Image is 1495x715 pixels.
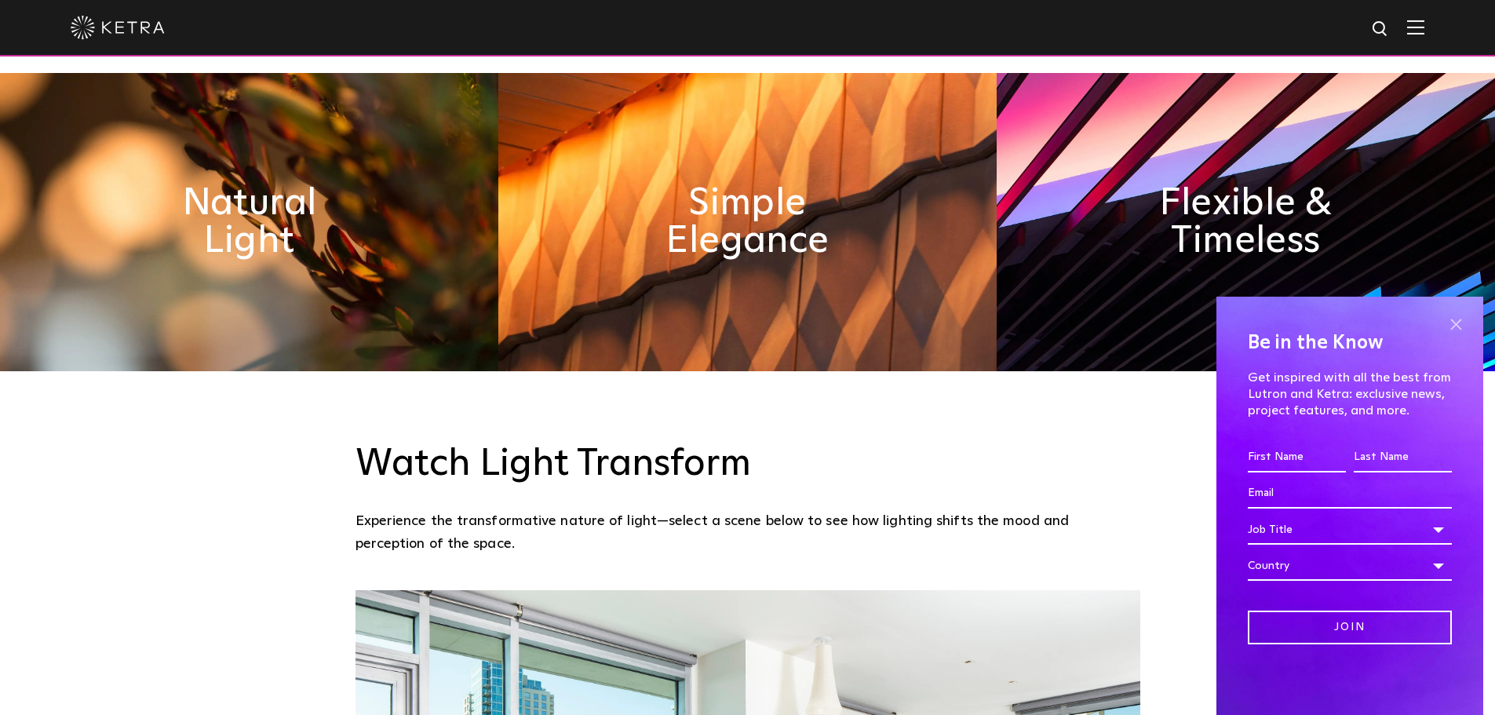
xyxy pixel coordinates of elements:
[1248,551,1452,581] div: Country
[71,16,165,39] img: ketra-logo-2019-white
[1248,443,1346,472] input: First Name
[1354,443,1452,472] input: Last Name
[1248,611,1452,644] input: Join
[997,73,1495,371] img: flexible_timeless_ketra
[1128,184,1363,260] h2: Flexible & Timeless
[1248,328,1452,358] h4: Be in the Know
[356,442,1140,487] h3: Watch Light Transform
[498,73,997,371] img: simple_elegance
[1371,20,1391,39] img: search icon
[1407,20,1424,35] img: Hamburger%20Nav.svg
[356,510,1132,555] p: Experience the transformative nature of light—select a scene below to see how lighting shifts the...
[1248,370,1452,418] p: Get inspired with all the best from Lutron and Ketra: exclusive news, project features, and more.
[1248,479,1452,509] input: Email
[1248,515,1452,545] div: Job Title
[131,184,366,260] h2: Natural Light
[629,184,865,260] h2: Simple Elegance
